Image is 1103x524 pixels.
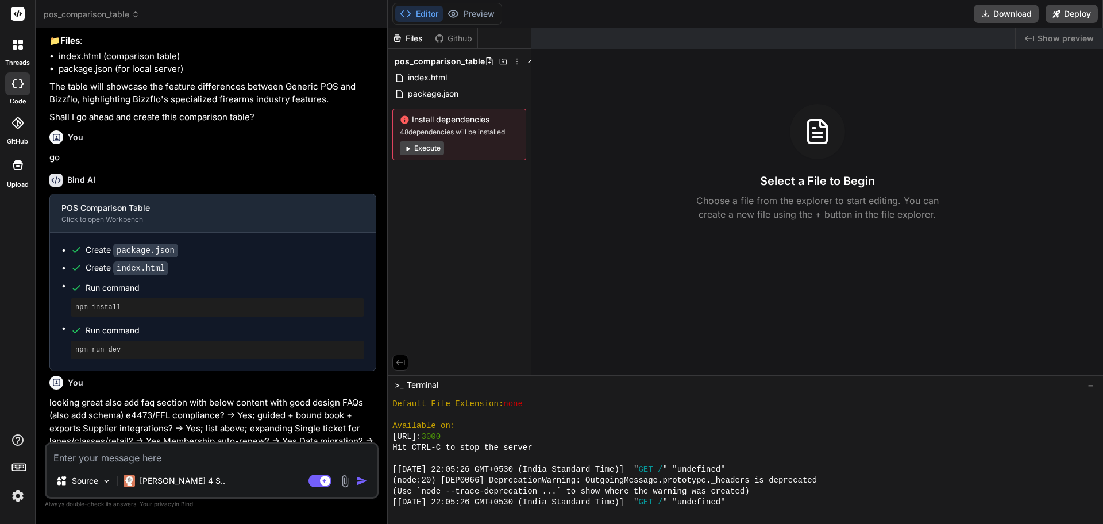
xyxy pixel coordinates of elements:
[86,262,168,274] div: Create
[407,87,460,101] span: package.json
[689,194,946,221] p: Choose a file from the explorer to start editing. You can create a new file using the + button in...
[392,399,503,410] span: Default File Extension:
[395,6,443,22] button: Editor
[407,379,438,391] span: Terminal
[49,111,376,124] p: Shall I go ahead and create this comparison table?
[338,475,352,488] img: attachment
[400,114,519,125] span: Install dependencies
[395,56,485,67] span: pos_comparison_table
[392,497,638,508] span: [[DATE] 22:05:26 GMT+0530 (India Standard Time)] "
[760,173,875,189] h3: Select a File to Begin
[392,486,749,497] span: (Use `node --trace-deprecation ...` to show where the warning was created)
[61,215,345,224] div: Click to open Workbench
[400,128,519,137] span: 48 dependencies will be installed
[638,464,653,475] span: GET
[1085,376,1096,394] button: −
[388,33,430,44] div: Files
[395,379,403,391] span: >_
[407,71,448,84] span: index.html
[658,464,662,475] span: /
[75,303,360,312] pre: npm install
[124,475,135,487] img: Claude 4 Sonnet
[400,141,444,155] button: Execute
[86,282,364,294] span: Run command
[59,63,376,76] li: package.json (for local server)
[113,244,178,257] code: package.json
[1038,33,1094,44] span: Show preview
[10,97,26,106] label: code
[67,174,95,186] h6: Bind AI
[356,475,368,487] img: icon
[59,50,376,63] li: index.html (comparison table)
[44,9,140,20] span: pos_comparison_table
[503,399,523,410] span: none
[422,431,441,442] span: 3000
[392,421,455,431] span: Available on:
[662,497,725,508] span: " "undefined"
[86,244,178,256] div: Create
[443,6,499,22] button: Preview
[392,442,533,453] span: Hit CTRL-C to stop the server
[45,499,379,510] p: Always double-check its answers. Your in Bind
[430,33,477,44] div: Github
[154,500,175,507] span: privacy
[140,475,225,487] p: [PERSON_NAME] 4 S..
[102,476,111,486] img: Pick Models
[1046,5,1098,23] button: Deploy
[638,497,653,508] span: GET
[49,151,376,164] p: go
[974,5,1039,23] button: Download
[392,464,638,475] span: [[DATE] 22:05:26 GMT+0530 (India Standard Time)] "
[49,396,376,461] p: looking great also add faq section with below content with good design FAQs (also add schema) e44...
[662,464,725,475] span: " "undefined"
[7,137,28,147] label: GitHub
[392,475,817,486] span: (node:20) [DEP0066] DeprecationWarning: OutgoingMessage.prototype._headers is deprecated
[68,377,83,388] h6: You
[7,180,29,190] label: Upload
[86,325,364,336] span: Run command
[60,35,80,46] strong: Files
[61,202,345,214] div: POS Comparison Table
[75,345,360,355] pre: npm run dev
[5,58,30,68] label: threads
[113,261,168,275] code: index.html
[392,431,421,442] span: [URL]:
[8,486,28,506] img: settings
[50,194,357,232] button: POS Comparison TableClick to open Workbench
[49,80,376,106] p: The table will showcase the feature differences between Generic POS and Bizzflo, highlighting Biz...
[658,497,662,508] span: /
[68,132,83,143] h6: You
[1087,379,1094,391] span: −
[72,475,98,487] p: Source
